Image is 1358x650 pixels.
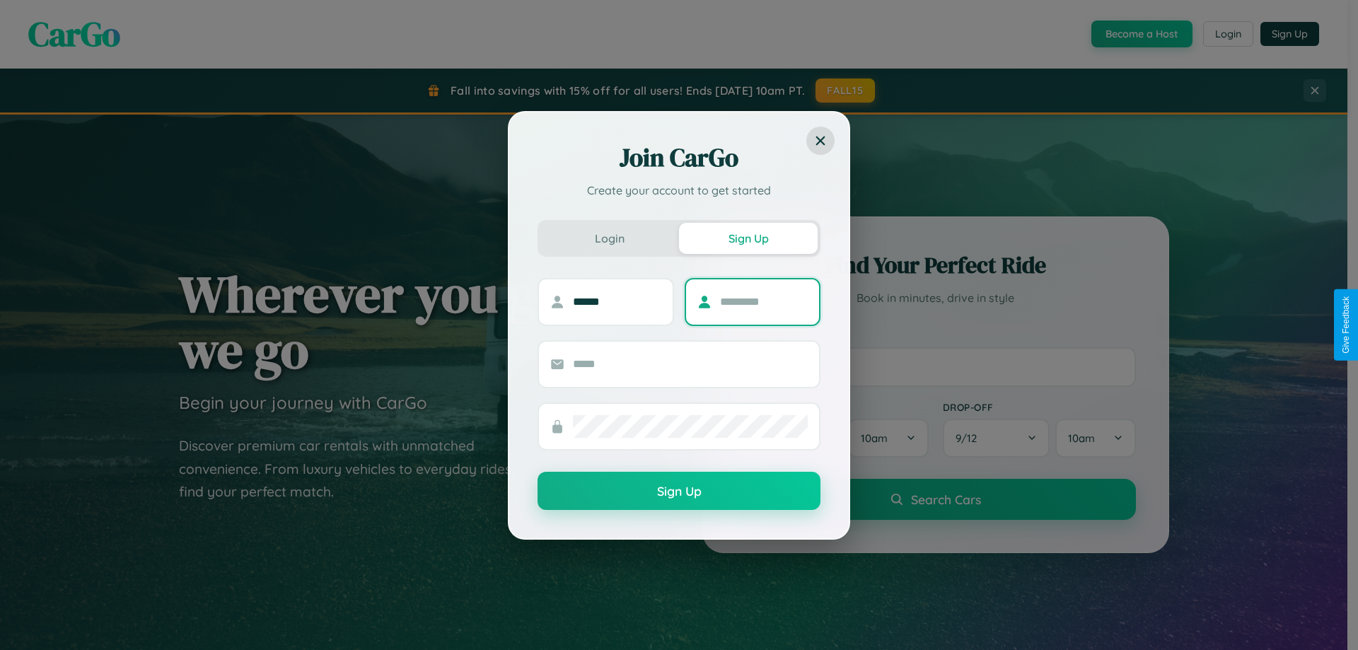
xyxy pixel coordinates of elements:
[679,223,818,254] button: Sign Up
[538,141,820,175] h2: Join CarGo
[1341,296,1351,354] div: Give Feedback
[540,223,679,254] button: Login
[538,472,820,510] button: Sign Up
[538,182,820,199] p: Create your account to get started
